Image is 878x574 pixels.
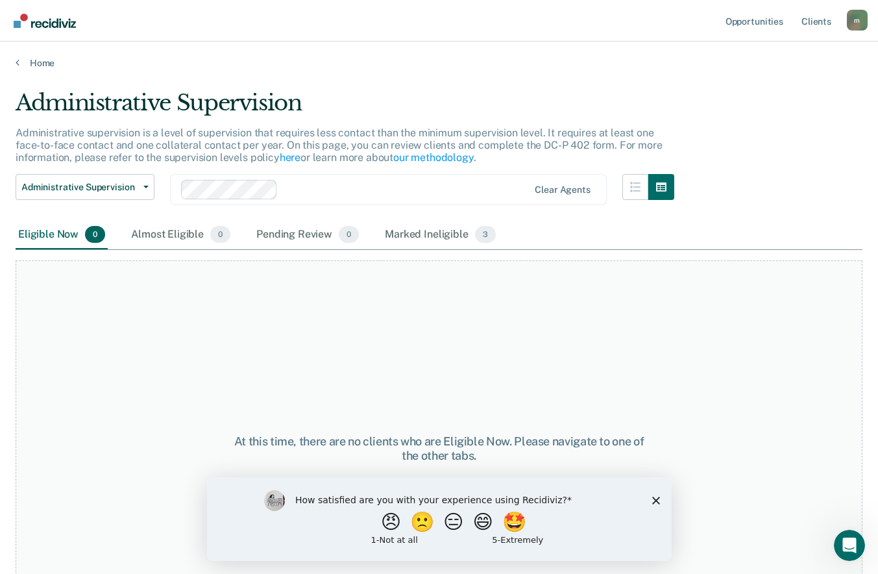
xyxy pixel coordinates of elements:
span: 3 [475,226,496,243]
div: Eligible Now0 [16,221,108,249]
button: Administrative Supervision [16,174,154,200]
div: Almost Eligible0 [128,221,233,249]
iframe: Survey by Kim from Recidiviz [207,477,672,561]
button: Profile dropdown button [847,10,868,31]
span: Administrative Supervision [21,182,138,193]
a: our methodology [393,151,474,164]
p: Administrative supervision is a level of supervision that requires less contact than the minimum ... [16,127,662,164]
a: here [280,151,300,164]
div: Pending Review0 [254,221,361,249]
div: Clear agents [535,184,590,195]
span: 0 [85,226,105,243]
div: Marked Ineligible3 [382,221,498,249]
div: m [847,10,868,31]
img: Recidiviz [14,14,76,28]
span: 0 [339,226,359,243]
div: At this time, there are no clients who are Eligible Now. Please navigate to one of the other tabs. [228,434,651,462]
div: Administrative Supervision [16,90,674,127]
span: 0 [210,226,230,243]
iframe: Intercom live chat [834,530,865,561]
a: Home [16,57,862,69]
